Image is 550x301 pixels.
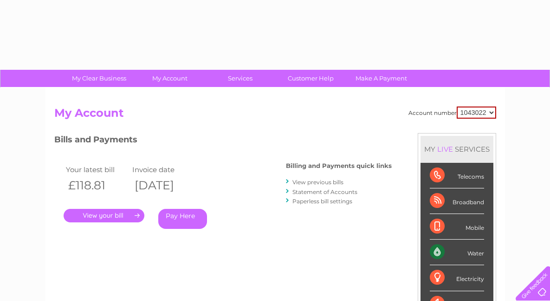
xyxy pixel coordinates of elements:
a: My Clear Business [61,70,137,87]
a: Pay Here [158,209,207,229]
a: View previous bills [292,179,343,186]
th: £118.81 [64,176,130,195]
h4: Billing and Payments quick links [286,162,392,169]
a: Statement of Accounts [292,188,357,195]
a: Services [202,70,278,87]
div: Broadband [430,188,484,214]
a: . [64,209,144,222]
div: MY SERVICES [421,136,493,162]
td: Your latest bill [64,163,130,176]
h3: Bills and Payments [54,133,392,149]
h2: My Account [54,107,496,124]
a: Paperless bill settings [292,198,352,205]
div: Water [430,240,484,265]
div: Account number [408,107,496,119]
div: Electricity [430,265,484,291]
a: My Account [131,70,208,87]
div: Mobile [430,214,484,240]
th: [DATE] [130,176,197,195]
td: Invoice date [130,163,197,176]
a: Make A Payment [343,70,420,87]
div: Telecoms [430,163,484,188]
a: Customer Help [272,70,349,87]
div: LIVE [435,145,455,154]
